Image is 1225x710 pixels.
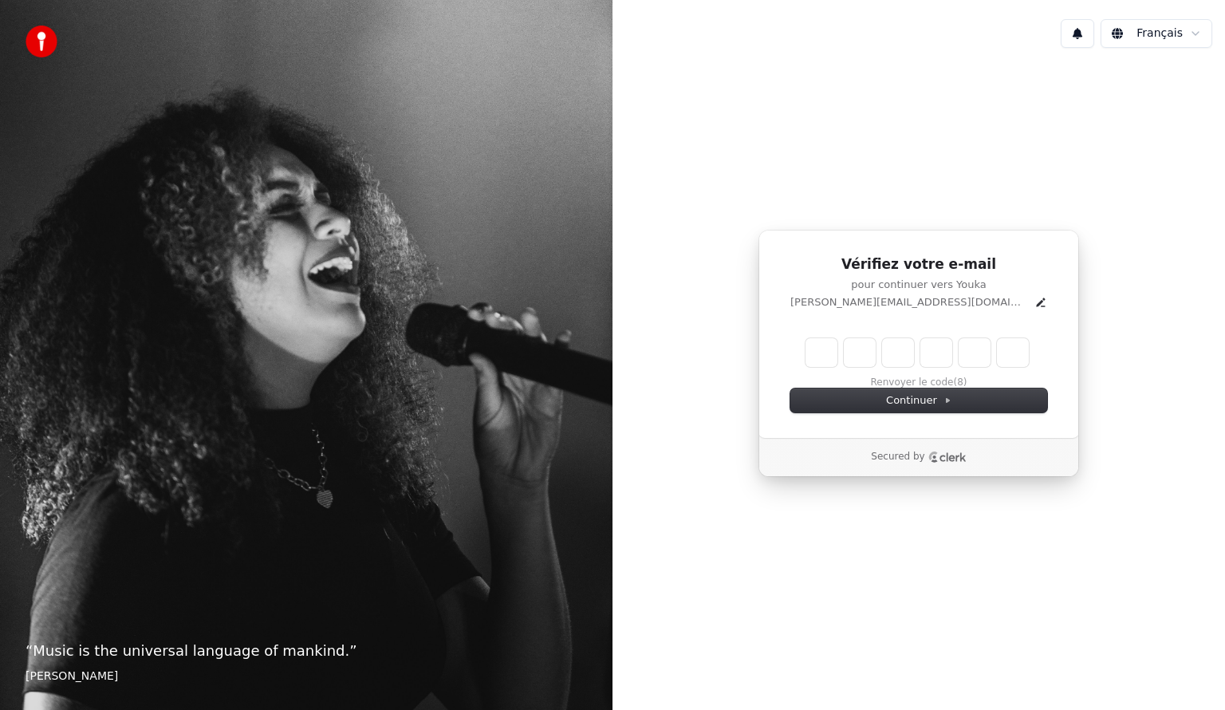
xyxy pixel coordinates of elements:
[997,338,1029,367] input: Digit 6
[790,295,1028,310] p: [PERSON_NAME][EMAIL_ADDRESS][DOMAIN_NAME]
[26,640,587,662] p: “ Music is the universal language of mankind. ”
[871,451,924,463] p: Secured by
[886,393,951,408] span: Continuer
[802,335,1032,370] div: Verification code input
[26,669,587,684] footer: [PERSON_NAME]
[26,26,57,57] img: youka
[1034,296,1047,309] button: Edit
[920,338,952,367] input: Digit 4
[959,338,991,367] input: Digit 5
[844,338,876,367] input: Digit 2
[928,452,967,463] a: Clerk logo
[806,338,837,367] input: Enter verification code. Digit 1
[790,278,1047,292] p: pour continuer vers Youka
[790,389,1047,412] button: Continuer
[790,255,1047,274] h1: Vérifiez votre e-mail
[882,338,914,367] input: Digit 3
